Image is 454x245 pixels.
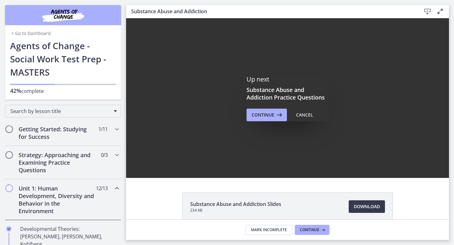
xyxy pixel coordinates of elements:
[96,185,108,192] span: 12 / 13
[300,227,319,232] span: Continue
[10,87,116,95] p: complete
[19,185,96,215] h2: Unit 1: Human Development, Diversity and Behavior in the Environment
[5,105,121,117] div: Search by lesson title
[291,109,318,121] button: Cancel
[247,75,329,83] p: Up next
[19,151,96,174] h2: Strategy: Approaching and Examining Practice Questions
[246,225,292,235] button: Mark Incomplete
[10,87,21,94] span: 42%
[25,8,101,23] img: Agents of Change
[247,86,329,101] h3: Substance Abuse and Addiction Practice Questions
[354,203,380,210] span: Download
[10,39,116,79] h1: Agents of Change - Social Work Test Prep - MASTERS
[252,111,274,119] span: Continue
[190,208,281,213] span: 234 KB
[295,225,329,235] button: Continue
[131,8,411,15] h3: Substance Abuse and Addiction
[296,111,313,119] div: Cancel
[19,125,96,140] h2: Getting Started: Studying for Success
[6,226,11,231] i: Completed
[10,30,51,37] a: Go to Dashboard
[349,200,385,213] a: Download
[10,108,111,115] span: Search by lesson title
[247,109,287,121] button: Continue
[190,200,281,208] span: Substance Abuse and Addiction Slides
[101,151,108,159] span: 0 / 3
[98,125,108,133] span: 1 / 11
[251,227,287,232] span: Mark Incomplete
